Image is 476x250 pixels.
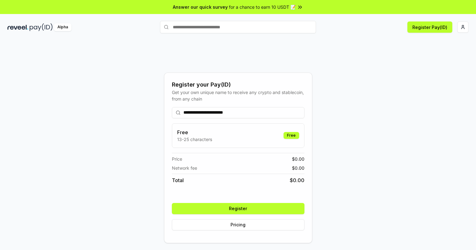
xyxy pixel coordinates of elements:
[30,23,53,31] img: pay_id
[172,177,184,184] span: Total
[172,219,304,230] button: Pricing
[172,89,304,102] div: Get your own unique name to receive any crypto and stablecoin, from any chain
[292,156,304,162] span: $ 0.00
[172,156,182,162] span: Price
[229,4,296,10] span: for a chance to earn 10 USDT 📝
[177,129,212,136] h3: Free
[172,165,197,171] span: Network fee
[172,80,304,89] div: Register your Pay(ID)
[7,23,28,31] img: reveel_dark
[177,136,212,143] p: 13-25 characters
[284,132,299,139] div: Free
[290,177,304,184] span: $ 0.00
[54,23,71,31] div: Alpha
[407,21,452,33] button: Register Pay(ID)
[292,165,304,171] span: $ 0.00
[172,203,304,214] button: Register
[173,4,228,10] span: Answer our quick survey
